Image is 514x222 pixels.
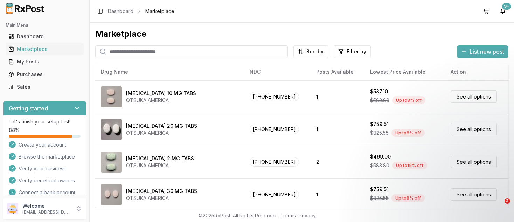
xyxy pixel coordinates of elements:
[370,121,389,128] div: $759.51
[9,118,81,125] p: Let's finish your setup first!
[370,129,389,136] span: $825.55
[3,56,86,67] button: My Posts
[457,45,508,58] button: List new post
[19,165,66,172] span: Verify your business
[311,146,364,178] td: 2
[19,141,66,148] span: Create your account
[108,8,174,15] nav: breadcrumb
[95,63,244,80] th: Drug Name
[3,43,86,55] button: Marketplace
[250,125,299,134] span: [PHONE_NUMBER]
[391,129,425,137] div: Up to 8 % off
[311,113,364,146] td: 1
[126,90,196,97] div: [MEDICAL_DATA] 10 MG TABS
[7,203,18,214] img: User avatar
[311,80,364,113] td: 1
[451,90,497,103] a: See all options
[293,45,328,58] button: Sort by
[126,97,196,104] div: OTSUKA AMERICA
[126,129,197,136] div: OTSUKA AMERICA
[8,33,81,40] div: Dashboard
[451,123,497,135] a: See all options
[3,69,86,80] button: Purchases
[3,31,86,42] button: Dashboard
[3,3,48,14] img: RxPost Logo
[370,195,389,202] span: $825.55
[6,81,84,93] a: Sales
[101,86,122,107] img: Abilify 10 MG TABS
[457,49,508,56] a: List new post
[370,97,389,104] span: $583.80
[6,43,84,55] a: Marketplace
[101,184,122,205] img: Abilify 30 MG TABS
[9,127,20,134] span: 88 %
[6,22,84,28] h2: Main Menu
[19,189,75,196] span: Connect a bank account
[22,202,71,209] p: Welcome
[347,48,366,55] span: Filter by
[364,63,445,80] th: Lowest Price Available
[370,186,389,193] div: $759.51
[497,6,508,17] button: 9+
[9,104,48,113] h3: Getting started
[19,153,75,160] span: Browse the marketplace
[370,162,389,169] span: $583.80
[126,188,197,195] div: [MEDICAL_DATA] 30 MG TABS
[6,30,84,43] a: Dashboard
[306,48,324,55] span: Sort by
[392,96,425,104] div: Up to 8 % off
[502,3,511,10] div: 9+
[101,152,122,173] img: Abilify 2 MG TABS
[370,88,388,95] div: $537.10
[145,8,174,15] span: Marketplace
[250,92,299,101] span: [PHONE_NUMBER]
[95,28,508,40] div: Marketplace
[311,178,364,211] td: 1
[250,190,299,199] span: [PHONE_NUMBER]
[282,213,296,218] a: Terms
[470,47,504,56] span: List new post
[445,63,508,80] th: Action
[490,198,507,215] iframe: Intercom live chat
[8,71,81,78] div: Purchases
[334,45,371,58] button: Filter by
[370,153,391,160] div: $499.00
[8,58,81,65] div: My Posts
[8,83,81,90] div: Sales
[101,119,122,140] img: Abilify 20 MG TABS
[126,122,197,129] div: [MEDICAL_DATA] 20 MG TABS
[244,63,311,80] th: NDC
[6,55,84,68] a: My Posts
[19,177,75,184] span: Verify beneficial owners
[126,155,194,162] div: [MEDICAL_DATA] 2 MG TABS
[3,81,86,93] button: Sales
[22,209,71,215] p: [EMAIL_ADDRESS][DOMAIN_NAME]
[6,68,84,81] a: Purchases
[299,213,316,218] a: Privacy
[311,63,364,80] th: Posts Available
[126,162,194,169] div: OTSUKA AMERICA
[108,8,133,15] a: Dashboard
[8,46,81,53] div: Marketplace
[250,157,299,167] span: [PHONE_NUMBER]
[505,198,510,204] span: 2
[126,195,197,202] div: OTSUKA AMERICA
